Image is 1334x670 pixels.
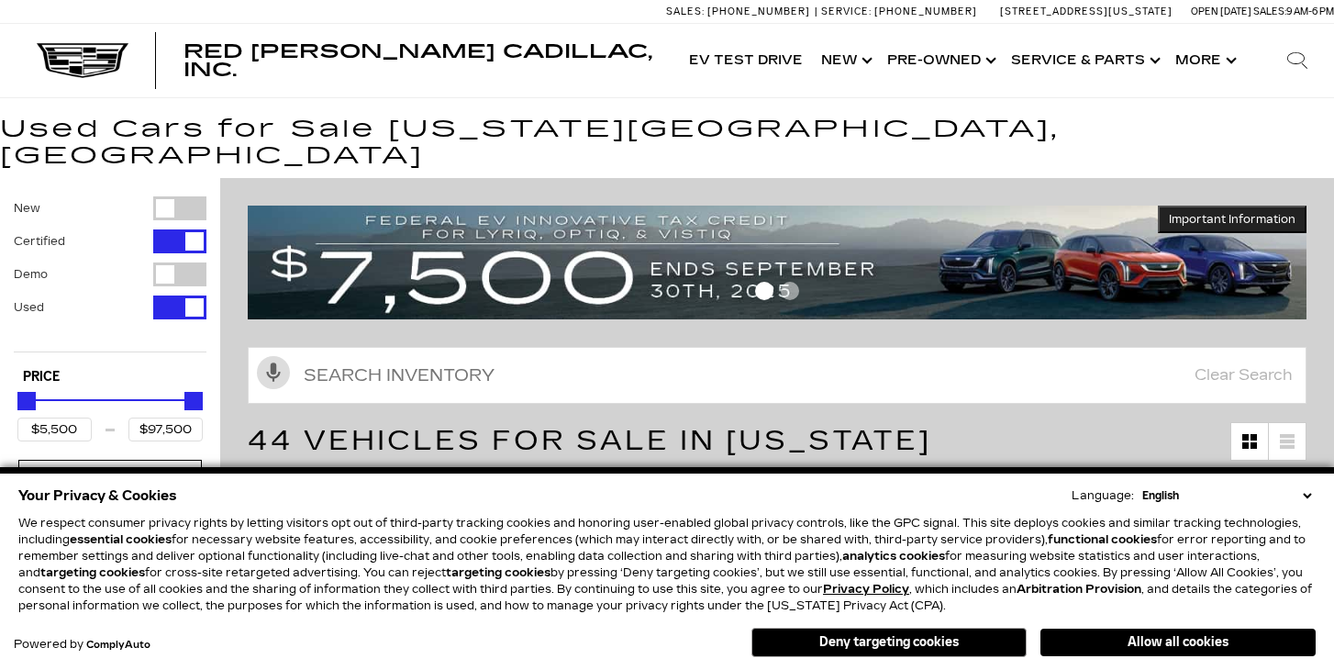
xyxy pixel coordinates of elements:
h5: Price [23,369,197,385]
select: Language Select [1138,487,1316,504]
img: vrp-tax-ending-august-version [248,206,1306,319]
div: Maximum Price [184,392,203,410]
button: Allow all cookies [1040,629,1316,656]
div: ModelModel [18,460,202,509]
span: [PHONE_NUMBER] [874,6,977,17]
strong: targeting cookies [40,566,145,579]
a: ComplyAuto [86,640,150,651]
a: Service & Parts [1002,24,1166,97]
button: Deny targeting cookies [751,628,1027,657]
button: Important Information [1158,206,1306,233]
input: Minimum [17,418,92,441]
div: Powered by [14,639,150,651]
span: Go to slide 2 [781,282,799,300]
span: Sales: [1253,6,1286,17]
span: Red [PERSON_NAME] Cadillac, Inc. [183,40,652,81]
label: Demo [14,265,48,284]
strong: Arbitration Provision [1017,583,1141,596]
span: Your Privacy & Cookies [18,483,177,508]
p: We respect consumer privacy rights by letting visitors opt out of third-party tracking cookies an... [18,515,1316,614]
a: Service: [PHONE_NUMBER] [815,6,982,17]
a: Privacy Policy [823,583,909,596]
div: Filter by Vehicle Type [14,196,206,352]
span: Important Information [1169,212,1295,227]
a: New [812,24,878,97]
span: [PHONE_NUMBER] [707,6,810,17]
a: EV Test Drive [680,24,812,97]
a: Red [PERSON_NAME] Cadillac, Inc. [183,42,661,79]
a: Pre-Owned [878,24,1002,97]
span: Sales: [666,6,705,17]
input: Maximum [128,418,203,441]
button: More [1166,24,1242,97]
span: Go to slide 1 [755,282,773,300]
span: 44 Vehicles for Sale in [US_STATE][GEOGRAPHIC_DATA], [GEOGRAPHIC_DATA] [248,424,1011,494]
strong: analytics cookies [842,550,945,563]
label: New [14,199,40,218]
strong: essential cookies [70,533,172,546]
span: Open [DATE] [1191,6,1251,17]
strong: targeting cookies [446,566,550,579]
img: Cadillac Dark Logo with Cadillac White Text [37,43,128,78]
svg: Click to toggle on voice search [257,356,290,389]
strong: functional cookies [1048,533,1157,546]
span: 9 AM-6 PM [1286,6,1334,17]
input: Search Inventory [248,347,1306,404]
label: Used [14,298,44,317]
a: [STREET_ADDRESS][US_STATE] [1000,6,1173,17]
a: Sales: [PHONE_NUMBER] [666,6,815,17]
div: Language: [1072,490,1134,501]
span: Service: [821,6,872,17]
div: Price [17,385,203,441]
div: Minimum Price [17,392,36,410]
label: Certified [14,232,65,251]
